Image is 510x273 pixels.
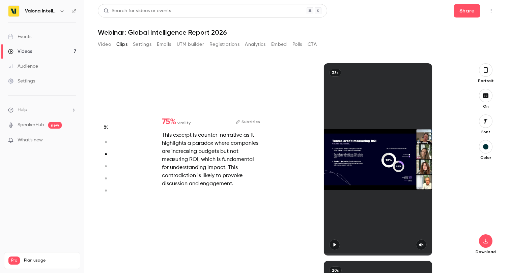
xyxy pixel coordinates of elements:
button: Settings [133,39,151,50]
span: Pro [8,257,20,265]
img: Valona Intelligence [8,6,19,16]
button: Subtitles [236,118,260,126]
div: Settings [8,78,35,84]
button: Video [98,39,111,50]
div: Videos [8,48,32,55]
p: Font [475,129,497,135]
button: Emails [157,39,171,50]
span: Plan usage [24,258,76,263]
button: Registrations [209,39,239,50]
span: 75 % [162,118,176,126]
button: Polls [292,39,302,50]
div: Audience [8,63,38,70]
h1: Webinar: Global Intelligence Report 2026 [98,28,497,36]
button: Top Bar Actions [486,5,497,16]
p: Download [475,249,497,254]
button: Analytics [245,39,266,50]
div: Search for videos or events [104,7,171,14]
button: Embed [271,39,287,50]
div: This excerpt is counter-narrative as it highlights a paradox where companies are increasing budge... [162,131,260,188]
button: Clips [116,39,128,50]
div: Events [8,33,31,40]
span: Help [18,106,27,113]
li: help-dropdown-opener [8,106,76,113]
span: What's new [18,137,43,144]
h6: Valona Intelligence [25,8,57,14]
p: On [475,104,497,109]
button: CTA [308,39,317,50]
button: Share [454,4,480,18]
span: new [48,122,62,129]
span: virality [177,120,191,126]
a: SpeakerHub [18,122,44,129]
p: Color [475,155,497,160]
p: Portrait [475,78,497,83]
button: UTM builder [177,39,204,50]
